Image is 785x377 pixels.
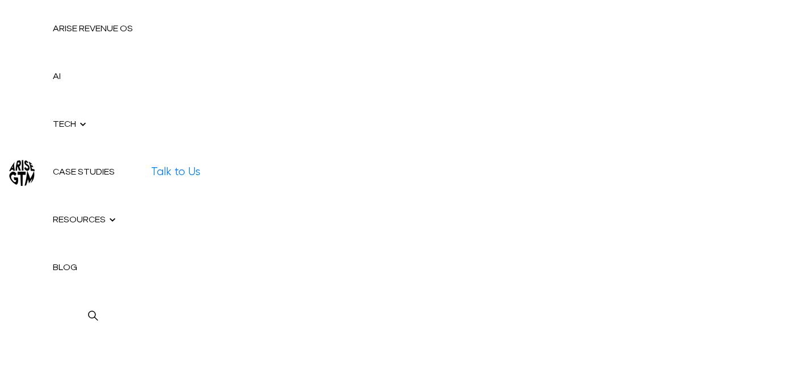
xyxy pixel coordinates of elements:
a: ARISE REVENUE OS [44,5,142,52]
span: TECH [53,119,76,129]
a: BLOG [44,243,142,291]
a: Talk to Us [151,164,201,180]
a: RESOURCES [44,196,142,243]
span: RESOURCES [53,215,106,224]
img: ARISE GTM logo [9,158,35,186]
a: CASE STUDIES [44,148,142,196]
a: AI [44,52,142,100]
a: TECH [44,100,142,148]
